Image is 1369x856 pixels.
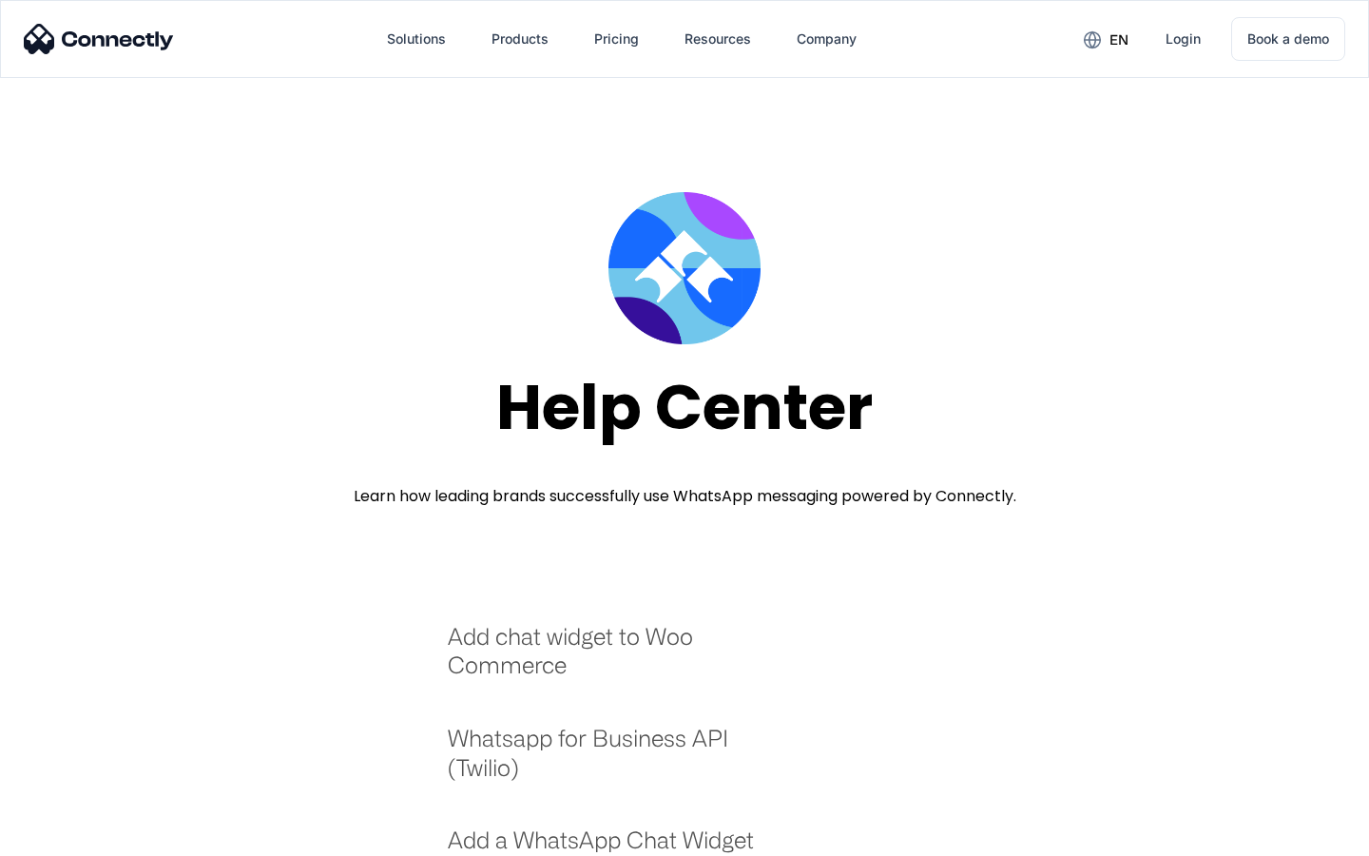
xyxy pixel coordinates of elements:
[448,724,780,801] a: Whatsapp for Business API (Twilio)
[354,485,1016,508] div: Learn how leading brands successfully use WhatsApp messaging powered by Connectly.
[1150,16,1216,62] a: Login
[496,373,873,442] div: Help Center
[24,24,174,54] img: Connectly Logo
[1109,27,1128,53] div: en
[1231,17,1345,61] a: Book a demo
[448,622,780,699] a: Add chat widget to Woo Commerce
[684,26,751,52] div: Resources
[594,26,639,52] div: Pricing
[19,823,114,849] aside: Language selected: English
[797,26,857,52] div: Company
[387,26,446,52] div: Solutions
[38,823,114,849] ul: Language list
[579,16,654,62] a: Pricing
[492,26,549,52] div: Products
[1166,26,1201,52] div: Login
